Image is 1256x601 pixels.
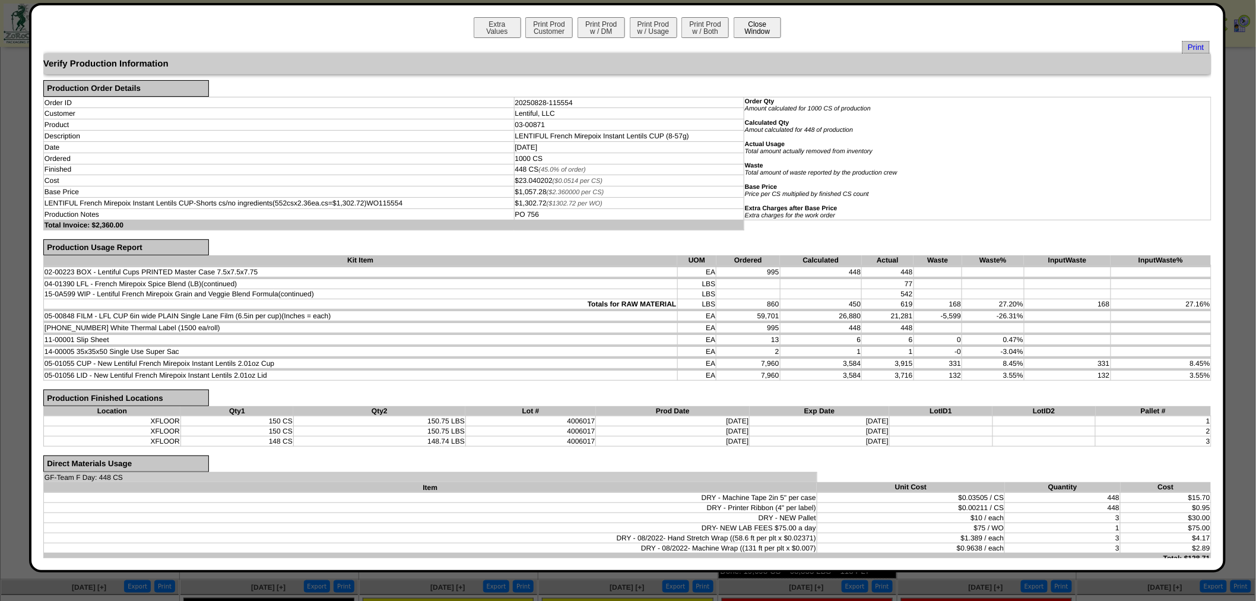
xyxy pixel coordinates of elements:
[514,97,744,108] td: 20250828-115554
[889,406,992,416] th: LotID1
[677,279,716,289] td: LBS
[43,371,677,381] td: 05-01056 LID - New Lentiful French Mirepoix Instant Lentils 2.01oz Lid
[734,17,781,38] button: CloseWindow
[1096,426,1211,436] td: 2
[862,335,914,345] td: 6
[1111,299,1211,309] td: 27.16%
[862,311,914,321] td: 21,281
[43,279,677,289] td: 04-01390 LFL - French Mirepoix Spice Blend (LB)
[553,178,602,185] span: ($0.0514 per CS)
[750,406,890,416] th: Exp Date
[1005,502,1121,513] td: 448
[677,371,716,381] td: EA
[1005,482,1121,492] th: Quantity
[43,311,677,321] td: 05-00848 FILM - LFL CUP 6in wide PLAIN Single Lane Film (6.5in per cup)(Inches = each)
[862,359,914,369] td: 3,915
[750,436,890,446] td: [DATE]
[962,335,1025,345] td: 0.47%
[1121,502,1211,513] td: $0.95
[716,347,780,357] td: 2
[862,347,914,357] td: 1
[862,371,914,381] td: 3,716
[43,186,514,198] td: Base Price
[43,502,817,513] td: DRY - Printer Ribbon (4" per label)
[465,426,595,436] td: 4006017
[578,17,625,38] button: Print Prodw / DM
[1121,533,1211,543] td: $4.17
[914,255,962,265] th: Waste
[539,166,586,173] span: (45.0% of order)
[547,200,602,207] span: ($1302.72 per WO)
[293,436,465,446] td: 148.74 LBS
[43,267,677,277] td: 02-00223 BOX - Lentiful Cups PRINTED Master Case 7.5x7.5x7.75
[677,359,716,369] td: EA
[817,523,1005,533] td: $75 / WO
[201,280,237,288] span: (continued)
[681,17,729,38] button: Print Prodw / Both
[745,119,789,126] b: Calculated Qty
[293,416,465,426] td: 150.75 LBS
[716,359,780,369] td: 7,960
[547,189,604,196] span: ($2.360000 per CS)
[596,436,750,446] td: [DATE]
[716,255,780,265] th: Ordered
[465,406,595,416] th: Lot #
[1121,492,1211,502] td: $15.70
[745,212,835,219] i: Extra charges for the work order
[43,456,209,472] div: Direct Materials Usage
[962,371,1025,381] td: 3.55%
[862,267,914,277] td: 448
[817,513,1005,523] td: $10 / each
[745,126,853,134] i: Amout calculated for 448 of production
[862,299,914,309] td: 619
[862,255,914,265] th: Actual
[43,553,1211,563] td: Total: $128.71
[817,543,1005,553] td: $0.9638 / each
[43,208,514,220] td: Production Notes
[43,131,514,142] td: Description
[862,279,914,289] td: 77
[1121,482,1211,492] th: Cost
[962,347,1025,357] td: -3.04%
[914,359,962,369] td: 331
[465,416,595,426] td: 4006017
[716,299,780,309] td: 860
[43,426,180,436] td: XFLOOR
[716,267,780,277] td: 995
[43,543,817,553] td: DRY - 08/2022- Machine Wrap ((131 ft per plt x $0.007)
[962,299,1025,309] td: 27.20%
[677,299,716,309] td: LBS
[514,175,744,186] td: $23.040202
[43,335,677,345] td: 11-00001 Slip Sheet
[780,359,862,369] td: 3,584
[716,371,780,381] td: 7,960
[1182,41,1209,53] a: Print
[278,290,314,298] span: (continued)
[914,311,962,321] td: -5,599
[293,426,465,436] td: 150.75 LBS
[180,436,293,446] td: 148 CS
[43,359,677,369] td: 05-01055 CUP - New Lentiful French Mirepoix Instant Lentils 2.01oz Cup
[43,80,209,97] div: Production Order Details
[745,98,775,105] b: Order Qty
[992,406,1096,416] th: LotID2
[745,191,869,198] i: Price per CS multiplied by finished CS count
[716,335,780,345] td: 13
[745,141,785,148] b: Actual Usage
[514,131,744,142] td: LENTIFUL French Mirepoix Instant Lentils CUP (8-57g)
[43,390,209,406] div: Production Finished Locations
[780,323,862,333] td: 448
[1121,513,1211,523] td: $30.00
[43,513,817,523] td: DRY - NEW Pallet
[43,299,677,309] td: Totals for RAW MATERIAL
[596,426,750,436] td: [DATE]
[180,406,293,416] th: Qty1
[514,197,744,208] td: $1,302.72
[1005,513,1121,523] td: 3
[745,169,897,176] i: Total amount of waste reported by the production crew
[1024,255,1111,265] th: InputWaste
[1111,371,1211,381] td: 3.55%
[914,347,962,357] td: -0
[43,153,514,164] td: Ordered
